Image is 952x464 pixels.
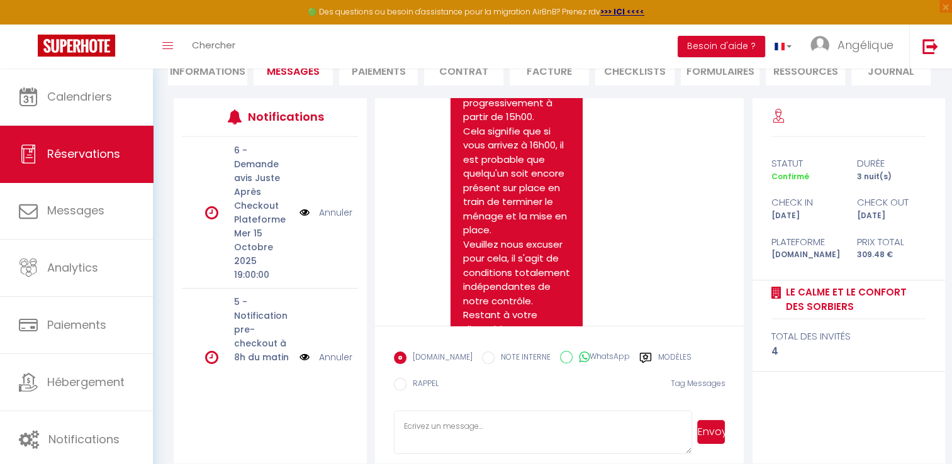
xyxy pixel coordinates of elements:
div: check in [763,195,849,210]
li: Journal [851,55,931,86]
a: Le calme et le confort des Sorbiers [781,285,926,314]
div: Plateforme [763,235,849,250]
div: total des invités [771,329,926,344]
a: ... Angélique [801,25,909,69]
span: Réservations [47,146,120,162]
button: Envoyer [697,420,725,444]
li: Ressources [766,55,845,86]
span: Analytics [47,260,98,275]
a: Annuler [319,350,352,364]
li: CHECKLISTS [595,55,675,86]
label: WhatsApp [573,351,630,365]
div: 4 [771,344,926,359]
span: Hébergement [47,374,125,390]
label: Modèles [658,351,692,367]
div: [DATE] [763,210,849,222]
img: NO IMAGE [300,350,310,364]
p: Mer 15 Octobre 2025 19:00:00 [234,226,291,282]
span: Messages [47,202,104,218]
p: 5 - Notification pre-checkout à 8h du matin [234,295,291,364]
span: Confirmé [771,171,809,182]
div: durée [849,156,934,171]
p: Mer 15 Octobre 2025 08:00:00 [234,364,291,419]
span: Notifications [48,431,120,447]
span: Tag Messages [670,378,725,389]
div: 309.48 € [849,249,934,261]
span: Messages [267,64,320,79]
li: Paiements [339,55,418,86]
img: ... [810,36,829,55]
button: Besoin d'aide ? [678,36,765,57]
img: Super Booking [38,35,115,57]
span: Calendriers [47,89,112,104]
a: Chercher [182,25,245,69]
label: NOTE INTERNE [495,351,551,365]
li: FORMULAIRES [681,55,760,86]
div: 3 nuit(s) [849,171,934,183]
label: [DOMAIN_NAME] [406,351,473,365]
div: check out [849,195,934,210]
img: logout [922,38,938,54]
span: Chercher [192,38,235,52]
img: NO IMAGE [300,206,310,219]
div: [DOMAIN_NAME] [763,249,849,261]
span: Paiements [47,317,106,333]
span: Angélique [837,37,893,53]
a: >>> ICI <<<< [600,6,644,17]
div: statut [763,156,849,171]
li: Informations [168,55,247,86]
div: Prix total [849,235,934,250]
p: 6 - Demande avis Juste Après Checkout Plateforme [234,143,291,226]
a: Annuler [319,206,352,219]
h3: Notifications [248,102,322,131]
label: RAPPEL [406,378,439,392]
li: Facture [510,55,589,86]
div: [DATE] [849,210,934,222]
li: Contrat [424,55,503,86]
